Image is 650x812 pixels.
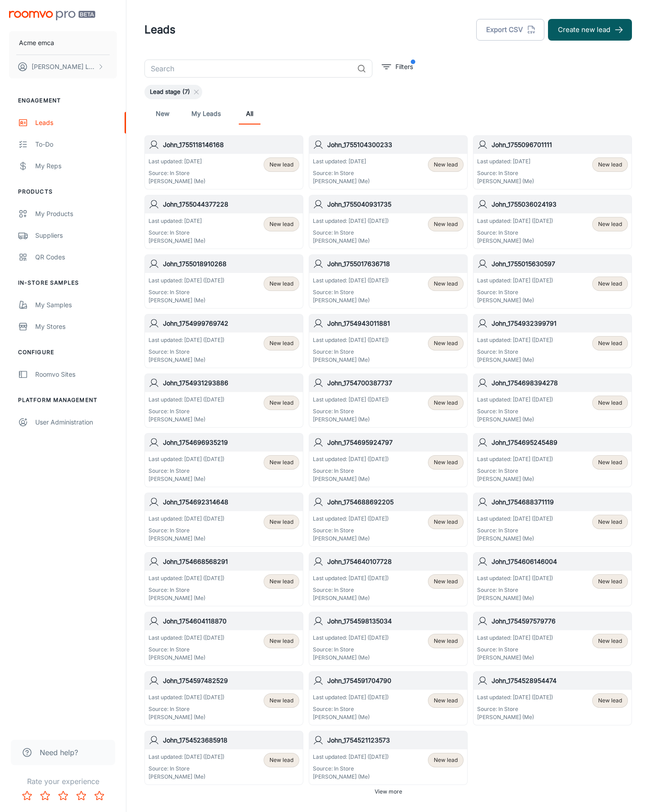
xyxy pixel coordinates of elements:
span: New lead [269,577,293,586]
p: Last updated: [DATE] ([DATE]) [477,515,553,523]
div: My Stores [35,322,117,332]
p: Last updated: [DATE] ([DATE]) [149,693,224,701]
p: Source: In Store [149,586,224,594]
span: New lead [269,220,293,228]
p: [PERSON_NAME] (Me) [477,654,553,662]
h6: John_1754700387737 [327,378,464,388]
p: Last updated: [DATE] ([DATE]) [477,574,553,582]
p: Last updated: [DATE] ([DATE]) [149,277,224,285]
p: [PERSON_NAME] (Me) [477,713,553,721]
p: Rate your experience [7,776,119,787]
h1: Leads [144,22,176,38]
div: QR Codes [35,252,117,262]
h6: John_1755104300233 [327,140,464,150]
p: Source: In Store [149,467,224,475]
p: Source: In Store [149,526,224,535]
span: New lead [434,339,458,347]
a: John_1755015630597Last updated: [DATE] ([DATE])Source: In Store[PERSON_NAME] (Me)New lead [473,254,632,309]
span: New lead [434,399,458,407]
h6: John_1754999769742 [163,318,299,328]
a: John_1755104300233Last updated: [DATE]Source: In Store[PERSON_NAME] (Me)New lead [309,135,468,189]
p: Last updated: [DATE] ([DATE]) [313,455,389,463]
p: [PERSON_NAME] (Me) [477,535,553,543]
h6: John_1754606146004 [492,557,628,567]
p: Last updated: [DATE] ([DATE]) [477,277,553,285]
p: Last updated: [DATE] ([DATE]) [313,753,389,761]
span: Lead stage (7) [144,88,195,97]
p: [PERSON_NAME] (Me) [477,177,534,185]
div: User Administration [35,417,117,427]
a: New [152,103,173,125]
p: Last updated: [DATE] ([DATE]) [149,515,224,523]
p: [PERSON_NAME] (Me) [477,475,553,483]
p: Source: In Store [313,646,389,654]
p: Last updated: [DATE] ([DATE]) [149,634,224,642]
a: John_1754668568291Last updated: [DATE] ([DATE])Source: In Store[PERSON_NAME] (Me)New lead [144,552,303,606]
h6: John_1755036024193 [492,199,628,209]
h6: John_1754597482529 [163,676,299,686]
button: Export CSV [476,19,544,41]
p: Last updated: [DATE] [477,157,534,166]
h6: John_1754591704790 [327,676,464,686]
p: [PERSON_NAME] Leaptools [32,62,95,72]
h6: John_1754692314648 [163,497,299,507]
h6: John_1754598135034 [327,616,464,626]
p: [PERSON_NAME] (Me) [313,177,370,185]
button: [PERSON_NAME] Leaptools [9,55,117,78]
a: John_1754640107728Last updated: [DATE] ([DATE])Source: In Store[PERSON_NAME] (Me)New lead [309,552,468,606]
p: Source: In Store [149,288,224,296]
span: New lead [434,637,458,645]
div: Suppliers [35,231,117,240]
p: Last updated: [DATE] ([DATE]) [149,455,224,463]
h6: John_1754931293886 [163,378,299,388]
p: Source: In Store [313,765,389,773]
h6: John_1754943011881 [327,318,464,328]
p: Last updated: [DATE] ([DATE]) [313,277,389,285]
span: New lead [434,220,458,228]
a: John_1754700387737Last updated: [DATE] ([DATE])Source: In Store[PERSON_NAME] (Me)New lead [309,374,468,428]
button: Acme emca [9,31,117,55]
p: Source: In Store [149,229,205,237]
input: Search [144,60,353,78]
p: Last updated: [DATE] ([DATE]) [313,396,389,404]
span: New lead [434,518,458,526]
p: Source: In Store [477,348,553,356]
p: Last updated: [DATE] ([DATE]) [149,753,224,761]
p: Last updated: [DATE] ([DATE]) [149,396,224,404]
p: [PERSON_NAME] (Me) [149,237,205,245]
p: Source: In Store [477,169,534,177]
p: Last updated: [DATE] [313,157,370,166]
span: New lead [598,697,622,705]
p: Last updated: [DATE] [149,217,205,225]
a: John_1754931293886Last updated: [DATE] ([DATE])Source: In Store[PERSON_NAME] (Me)New lead [144,374,303,428]
p: Last updated: [DATE] ([DATE]) [477,634,553,642]
h6: John_1754521123573 [327,735,464,745]
a: John_1754597579776Last updated: [DATE] ([DATE])Source: In Store[PERSON_NAME] (Me)New lead [473,612,632,666]
p: Source: In Store [313,288,389,296]
a: John_1754688692205Last updated: [DATE] ([DATE])Source: In Store[PERSON_NAME] (Me)New lead [309,493,468,547]
button: Rate 5 star [90,787,108,805]
h6: John_1755040931735 [327,199,464,209]
p: Source: In Store [313,407,389,415]
span: New lead [269,458,293,466]
p: Source: In Store [477,407,553,415]
p: [PERSON_NAME] (Me) [477,356,553,364]
p: [PERSON_NAME] (Me) [477,415,553,424]
h6: John_1754523685918 [163,735,299,745]
h6: John_1754695245489 [492,438,628,448]
span: New lead [434,280,458,288]
span: New lead [598,161,622,169]
span: New lead [269,756,293,764]
h6: John_1755096701111 [492,140,628,150]
span: New lead [434,697,458,705]
p: [PERSON_NAME] (Me) [149,594,224,602]
p: Source: In Store [149,705,224,713]
div: My Products [35,209,117,219]
p: [PERSON_NAME] (Me) [313,237,389,245]
p: Source: In Store [477,229,553,237]
h6: John_1754698394278 [492,378,628,388]
a: John_1754696935219Last updated: [DATE] ([DATE])Source: In Store[PERSON_NAME] (Me)New lead [144,433,303,487]
a: John_1754695924797Last updated: [DATE] ([DATE])Source: In Store[PERSON_NAME] (Me)New lead [309,433,468,487]
p: Source: In Store [149,169,205,177]
span: New lead [269,518,293,526]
